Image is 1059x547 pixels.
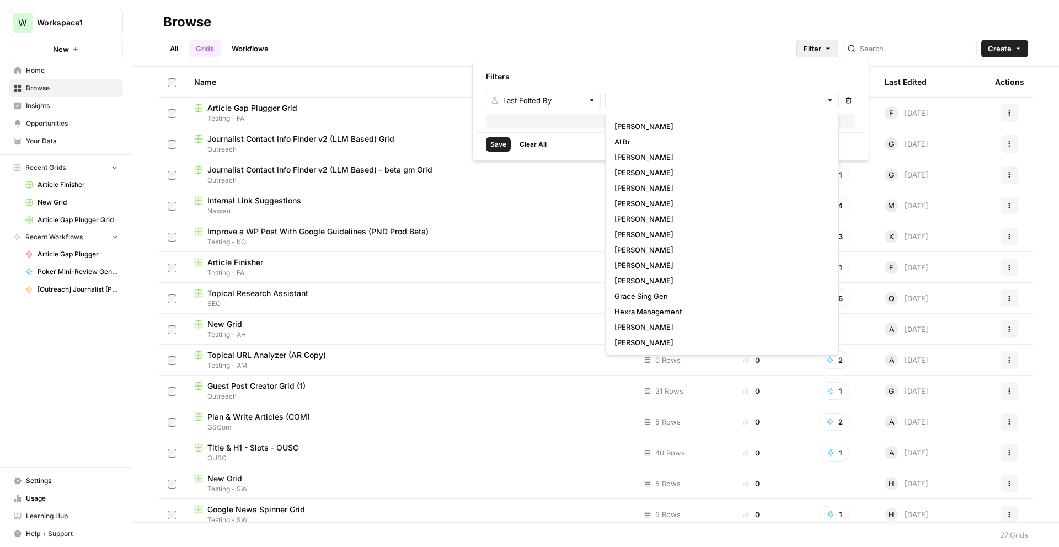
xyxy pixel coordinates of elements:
[9,97,123,115] a: Insights
[889,447,894,458] span: A
[520,140,547,149] span: Clear All
[885,384,928,398] div: [DATE]
[194,392,627,401] span: Outreach
[9,490,123,507] a: Usage
[819,413,850,431] button: 2
[885,446,928,459] div: [DATE]
[888,200,895,211] span: M
[194,175,627,185] span: Outreach
[38,267,118,277] span: Poker Mini-Review Generator
[207,103,297,114] span: Article Gap Plugger Grid
[614,167,825,178] span: [PERSON_NAME]
[207,380,306,392] span: Guest Post Creator Grid (1)
[614,275,825,286] span: [PERSON_NAME]
[614,337,825,348] span: [PERSON_NAME]
[163,40,185,57] a: All
[194,299,627,309] span: SEO
[9,507,123,525] a: Learning Hub
[194,226,627,247] a: Improve a WP Post With Google Guidelines (PND Prod Beta)Testing - KO
[26,476,118,486] span: Settings
[26,529,118,539] span: Help + Support
[889,293,894,304] span: O
[20,194,123,211] a: New Grid
[655,385,683,396] span: 21 Rows
[9,9,123,36] button: Workspace: Workspace1
[503,95,584,106] input: Last Edited By
[486,137,511,152] button: Save
[25,163,66,173] span: Recent Grids
[614,229,825,240] span: [PERSON_NAME]
[20,211,123,229] a: Article Gap Plugger Grid
[194,114,627,124] span: Testing - FA
[18,16,27,29] span: W
[194,453,627,463] span: OUSC
[614,213,825,224] span: [PERSON_NAME]
[9,525,123,543] button: Help + Support
[614,198,825,209] span: [PERSON_NAME]
[194,288,627,309] a: Topical Research AssistantSEO
[885,477,928,490] div: [DATE]
[981,40,1028,57] button: Create
[207,442,298,453] span: Title & H1 - Slots - OUSC
[26,83,118,93] span: Browse
[194,237,627,247] span: Testing - KO
[53,44,69,55] span: New
[26,101,118,111] span: Insights
[207,133,394,144] span: Journalist Contact Info Finder v2 (LLM Based) Grid
[885,292,928,305] div: [DATE]
[207,164,432,175] span: Journalist Contact Info Finder v2 (LLM Based) - beta gm Grid
[614,321,825,333] span: [PERSON_NAME]
[38,180,118,190] span: Article Finisher
[189,40,221,57] a: Grids
[719,355,784,366] div: 0
[9,132,123,150] a: Your Data
[885,261,928,274] div: [DATE]
[194,257,627,278] a: Article FinisherTesting - FA
[194,133,627,154] a: Journalist Contact Info Finder v2 (LLM Based) GridOutreach
[207,226,429,237] span: Improve a WP Post With Google Guidelines (PND Prod Beta)
[194,504,627,525] a: Google News Spinner GridTesting - SW
[889,355,894,366] span: A
[889,108,894,119] span: F
[995,67,1024,97] div: Actions
[194,319,627,340] a: New GridTesting - AH
[885,508,928,521] div: [DATE]
[194,422,627,432] span: GSCom
[885,106,928,120] div: [DATE]
[38,285,118,294] span: [Outreach] Journalist [PERSON_NAME]
[889,324,894,335] span: A
[20,263,123,281] a: Poker Mini-Review Generator
[9,229,123,245] button: Recent Workflows
[9,41,123,57] button: New
[819,351,850,369] button: 2
[207,319,242,330] span: New Grid
[719,447,784,458] div: 0
[719,385,784,396] div: 0
[655,478,681,489] span: 5 Rows
[38,249,118,259] span: Article Gap Plugger
[26,119,118,128] span: Opportunities
[889,169,894,180] span: G
[860,43,972,54] input: Search
[614,291,825,302] span: Grace Sing Gen
[194,206,627,216] span: Nassau
[207,504,305,515] span: Google News Spinner Grid
[614,260,825,271] span: [PERSON_NAME]
[614,183,825,194] span: [PERSON_NAME]
[38,215,118,225] span: Article Gap Plugger Grid
[20,245,123,263] a: Article Gap Plugger
[207,257,263,268] span: Article Finisher
[614,306,825,317] span: Hexra Management
[614,244,825,255] span: [PERSON_NAME]
[9,79,123,97] a: Browse
[194,268,627,278] span: Testing - FA
[207,350,326,361] span: Topical URL Analyzer (AR Copy)
[194,103,627,124] a: Article Gap Plugger GridTesting - FA
[25,232,83,242] span: Recent Workflows
[194,144,627,154] span: Outreach
[225,40,275,57] a: Workflows
[37,17,104,28] span: Workspace1
[820,506,849,523] button: 1
[719,416,784,427] div: 0
[889,478,894,489] span: H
